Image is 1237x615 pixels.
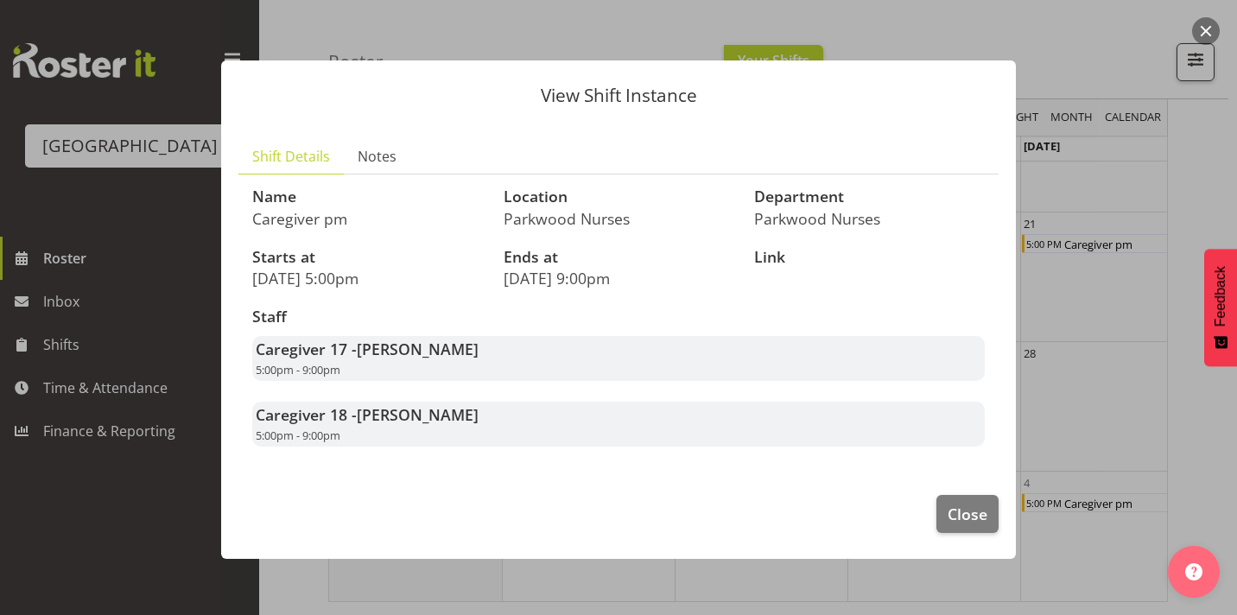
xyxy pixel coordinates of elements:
button: Feedback - Show survey [1204,249,1237,366]
img: help-xxl-2.png [1185,563,1202,580]
button: Close [936,495,999,533]
h3: Ends at [504,249,734,266]
span: Close [948,503,987,525]
span: Shift Details [252,146,330,167]
p: [DATE] 5:00pm [252,269,483,288]
span: 5:00pm - 9:00pm [256,362,340,377]
span: [PERSON_NAME] [357,404,479,425]
h3: Name [252,188,483,206]
p: Caregiver pm [252,209,483,228]
h3: Department [754,188,985,206]
span: Notes [358,146,396,167]
h3: Staff [252,308,985,326]
p: Parkwood Nurses [504,209,734,228]
span: Feedback [1213,266,1228,327]
p: [DATE] 9:00pm [504,269,734,288]
h3: Starts at [252,249,483,266]
span: 5:00pm - 9:00pm [256,428,340,443]
strong: Caregiver 18 - [256,404,479,425]
strong: Caregiver 17 - [256,339,479,359]
p: Parkwood Nurses [754,209,985,228]
p: View Shift Instance [238,86,999,105]
h3: Link [754,249,985,266]
h3: Location [504,188,734,206]
span: [PERSON_NAME] [357,339,479,359]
